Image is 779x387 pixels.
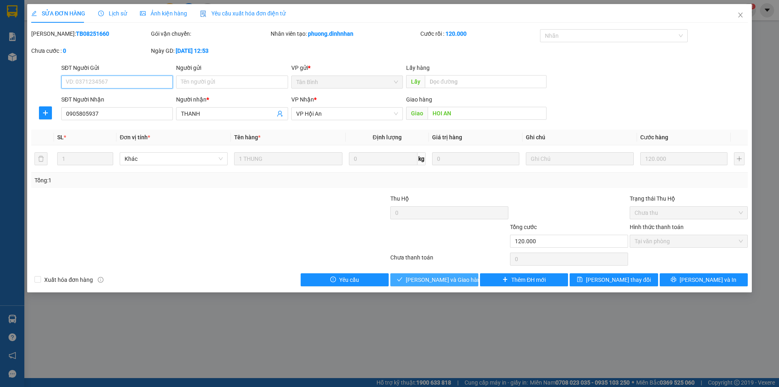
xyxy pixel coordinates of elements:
span: SL [57,134,64,141]
input: Dọc đường [425,75,547,88]
div: SĐT Người Nhận [61,95,173,104]
span: kg [417,152,426,165]
span: clock-circle [98,11,104,16]
th: Ghi chú [523,130,637,145]
span: plus [502,277,508,283]
span: Yêu cầu [339,275,359,284]
span: [PERSON_NAME] và Giao hàng [406,275,484,284]
span: Lấy [406,75,425,88]
button: exclamation-circleYêu cầu [301,273,389,286]
span: printer [671,277,676,283]
span: exclamation-circle [330,277,336,283]
button: Close [729,4,752,27]
div: Gói vận chuyển: [151,29,269,38]
span: Yêu cầu xuất hóa đơn điện tử [200,10,286,17]
span: Tên hàng [234,134,260,141]
input: 0 [640,152,727,165]
div: Nhân viên tạo: [271,29,419,38]
span: close [737,12,744,18]
span: check [397,277,402,283]
span: user-add [277,110,283,117]
button: printer[PERSON_NAME] và In [660,273,748,286]
span: SỬA ĐƠN HÀNG [31,10,85,17]
button: save[PERSON_NAME] thay đổi [570,273,658,286]
span: info-circle [98,277,103,283]
span: [PERSON_NAME] thay đổi [586,275,651,284]
span: Khác [125,153,223,165]
span: save [577,277,583,283]
span: Tại văn phòng [635,235,743,247]
input: Dọc đường [428,107,547,120]
div: Người gửi [176,63,288,72]
div: VP gửi [291,63,403,72]
span: [PERSON_NAME] và In [680,275,736,284]
div: Trạng thái Thu Hộ [630,194,748,203]
div: Người nhận [176,95,288,104]
input: 0 [432,152,519,165]
button: check[PERSON_NAME] và Giao hàng [390,273,478,286]
span: VP Nhận [291,96,314,103]
label: Hình thức thanh toán [630,224,684,230]
span: Giao [406,107,428,120]
span: Ảnh kiện hàng [140,10,187,17]
div: Chưa cước : [31,46,149,55]
span: plus [39,110,52,116]
span: VP Hội An [296,108,398,120]
button: plus [39,106,52,119]
div: Ngày GD: [151,46,269,55]
b: [DATE] 12:53 [176,48,209,54]
img: icon [200,11,207,17]
span: Thêm ĐH mới [511,275,546,284]
b: TB08251660 [76,30,109,37]
span: Cước hàng [640,134,668,141]
span: Định lượng [373,134,402,141]
span: Giao hàng [406,96,432,103]
span: edit [31,11,37,16]
div: [PERSON_NAME]: [31,29,149,38]
div: Chưa thanh toán [389,253,509,267]
span: Tổng cước [510,224,537,230]
span: Tân Bình [296,76,398,88]
input: VD: Bàn, Ghế [234,152,342,165]
button: delete [34,152,47,165]
div: Tổng: 1 [34,176,301,185]
span: Lịch sử [98,10,127,17]
div: SĐT Người Gửi [61,63,173,72]
span: Giá trị hàng [432,134,462,141]
span: Đơn vị tính [120,134,150,141]
span: Thu Hộ [390,195,409,202]
span: Chưa thu [635,207,743,219]
button: plusThêm ĐH mới [480,273,568,286]
b: 120.000 [445,30,467,37]
input: Ghi Chú [526,152,634,165]
b: 0 [63,48,66,54]
button: plus [734,152,745,165]
span: Lấy hàng [406,65,430,71]
b: phuong.dinhnhan [308,30,353,37]
span: Xuất hóa đơn hàng [41,275,96,284]
span: picture [140,11,146,16]
div: Cước rồi : [420,29,538,38]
